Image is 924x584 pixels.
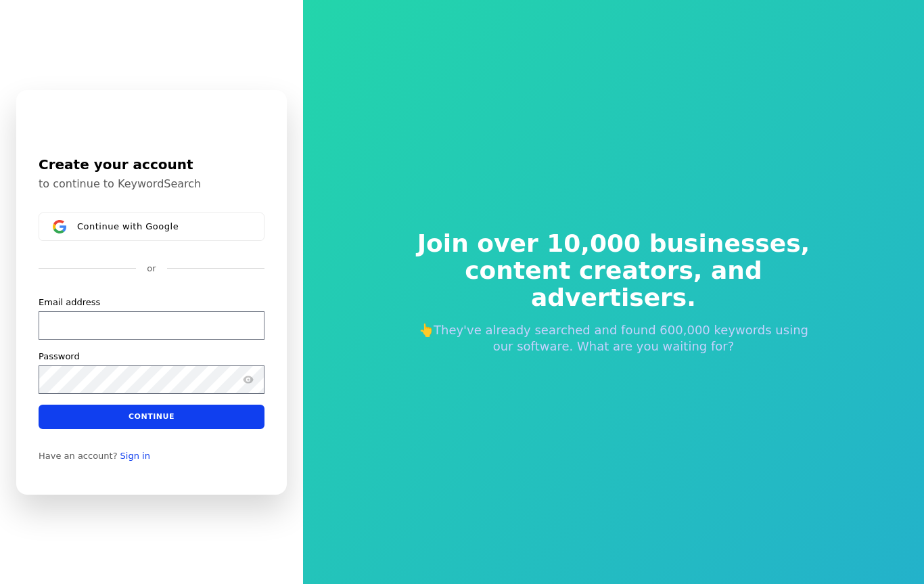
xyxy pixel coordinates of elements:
label: Password [39,350,80,362]
p: to continue to KeywordSearch [39,177,264,191]
img: Sign in with Google [53,220,66,233]
button: Continue [39,404,264,428]
p: or [147,263,156,275]
span: Continue with Google [77,221,179,231]
p: 👆They've already searched and found 600,000 keywords using our software. What are you waiting for? [408,322,819,355]
span: content creators, and advertisers. [408,257,819,311]
a: Sign in [120,450,150,461]
span: Have an account? [39,450,118,461]
h1: Create your account [39,154,264,175]
button: Show password [240,371,256,387]
button: Sign in with GoogleContinue with Google [39,212,264,241]
span: Join over 10,000 businesses, [408,230,819,257]
label: Email address [39,296,100,308]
